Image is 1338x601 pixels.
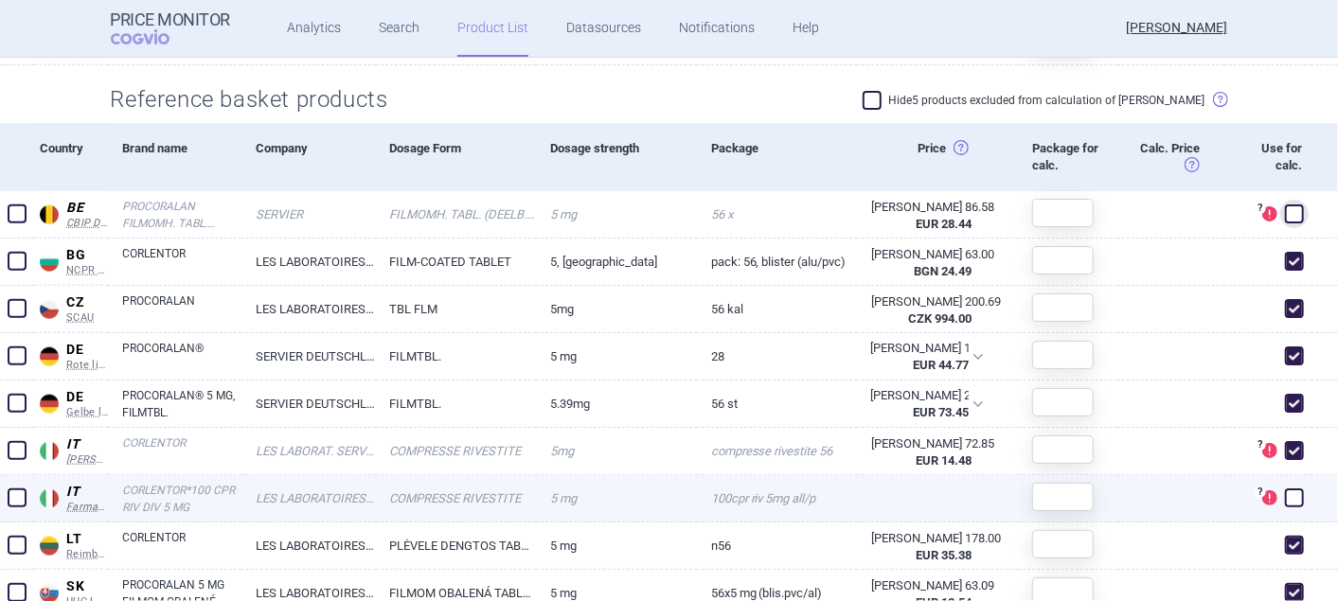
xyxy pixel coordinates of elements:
span: SCAU [66,311,108,325]
strong: EUR 44.77 [913,358,969,372]
span: [PERSON_NAME] CODIFA [66,453,108,467]
a: DEDERote liste [34,338,108,371]
a: FILMOMH. TABL. (DEELB. KWANTIT.) [376,191,537,238]
img: Italy [40,442,59,461]
abbr: Ex-Factory without VAT from source [871,246,972,280]
img: Czech Republic [40,300,59,319]
a: CZCZSCAU [34,291,108,324]
strong: CZK 994.00 [908,311,972,326]
div: Dosage Form [376,123,537,191]
div: [PERSON_NAME] 178.00 [871,530,972,547]
a: 5MG [536,286,697,332]
div: Package for calc. [1018,123,1117,191]
div: Brand name [108,123,241,191]
strong: EUR 28.44 [916,217,972,231]
a: CORLENTOR*100 CPR RIV DIV 5 MG [122,482,241,516]
a: 5, [GEOGRAPHIC_DATA] [536,239,697,285]
a: BGBGNCPR PRIL [34,243,108,276]
a: compresse rivestite 56 [697,428,858,474]
span: DE [66,389,108,406]
a: LTLTReimbursed list [34,527,108,560]
div: [PERSON_NAME] 248.33 [870,387,969,404]
div: [PERSON_NAME] 134.20EUR 44.77 [857,333,995,380]
span: Rote liste [66,359,108,372]
a: CORLENTOR [122,434,241,468]
span: IT [66,436,108,453]
a: ITIT[PERSON_NAME] CODIFA [34,433,108,466]
div: Country [34,123,108,191]
a: LES LABORATOIRES SERVIER [241,475,375,521]
div: [PERSON_NAME] 134.20 [870,340,969,357]
a: FILM-COATED TABLET [376,239,537,285]
span: DE [66,342,108,359]
span: ? [1255,486,1266,498]
div: [PERSON_NAME] 72.85 [871,435,972,452]
span: Reimbursed list [66,548,108,561]
a: LES LABORAT. SERVIER-F [241,428,375,474]
span: LT [66,531,108,548]
a: PROCORALAN® [122,340,241,374]
a: ITITFarmadati [34,480,108,513]
abbr: CZ SP-CAU-010 [871,199,972,233]
abbr: Ex-Factory without VAT from source [871,435,972,469]
strong: EUR 35.38 [916,548,972,562]
a: Price MonitorCOGVIO [111,10,231,46]
div: Package [697,123,858,191]
a: DEDEGelbe liste [34,385,108,418]
span: ? [1255,439,1266,451]
label: Hide 5 products excluded from calculation of [PERSON_NAME] [863,91,1205,110]
div: Company [241,123,375,191]
div: Calc. Price [1116,123,1223,191]
div: [PERSON_NAME] 86.58 [871,199,972,216]
img: Lithuania [40,537,59,556]
a: 56 x [697,191,858,238]
img: Bulgaria [40,253,59,272]
span: CZ [66,294,108,311]
a: 28 [697,333,858,380]
img: Italy [40,489,59,508]
a: SERVIER [241,191,375,238]
strong: BGN 24.49 [914,264,972,278]
h2: Reference basket products [111,84,403,115]
span: IT [66,484,108,501]
img: Germany [40,347,59,366]
span: Gelbe liste [66,406,108,419]
abbr: Ex-Factory without VAT from source [871,530,972,564]
a: LES LABORATOIRES SERVIER, SURESNES CEDEX [241,286,375,332]
span: SK [66,578,108,595]
span: CBIP DCI [66,217,108,230]
a: 5.39mg [536,380,697,427]
a: PLĖVELE DENGTOS TABLETĖS [376,522,537,569]
img: Belgium [40,205,59,224]
a: Pack: 56, Blister (alu/PVC) [697,239,858,285]
a: PROCORALAN [122,292,241,327]
strong: EUR 73.45 [913,405,969,419]
a: 5 mg [536,333,697,380]
a: COMPRESSE RIVESTITE [376,428,537,474]
a: PROCORALAN® 5 MG, FILMTBL. [122,387,241,421]
div: Price [857,123,1018,191]
a: 5MG [536,428,697,474]
div: Dosage strength [536,123,697,191]
span: COGVIO [111,29,196,44]
a: 5 mg [536,475,697,521]
a: LES LABORATOIRES SERVIER, [GEOGRAPHIC_DATA] [241,239,375,285]
div: [PERSON_NAME] 248.33EUR 73.45 [857,380,995,428]
span: BE [66,200,108,217]
a: BEBECBIP DCI [34,196,108,229]
strong: Price Monitor [111,10,231,29]
span: ? [1255,203,1266,214]
span: NCPR PRIL [66,264,108,277]
a: SERVIER DEUTSCHLAND [241,333,375,380]
a: 5 mg [536,522,697,569]
abbr: Ex-Factory without VAT from source [871,293,972,327]
a: PROCORALAN FILMOMH. TABL. (DEELB.) 56 X 5 MG [122,198,241,232]
a: CORLENTOR [122,529,241,563]
a: FILMTBL. [376,333,537,380]
a: CORLENTOR [122,245,241,279]
a: 56 KAL [697,286,858,332]
a: FILMTBL. [376,380,537,427]
a: N56 [697,522,858,569]
a: 56 ST [697,380,858,427]
div: [PERSON_NAME] 63.00 [871,246,972,263]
